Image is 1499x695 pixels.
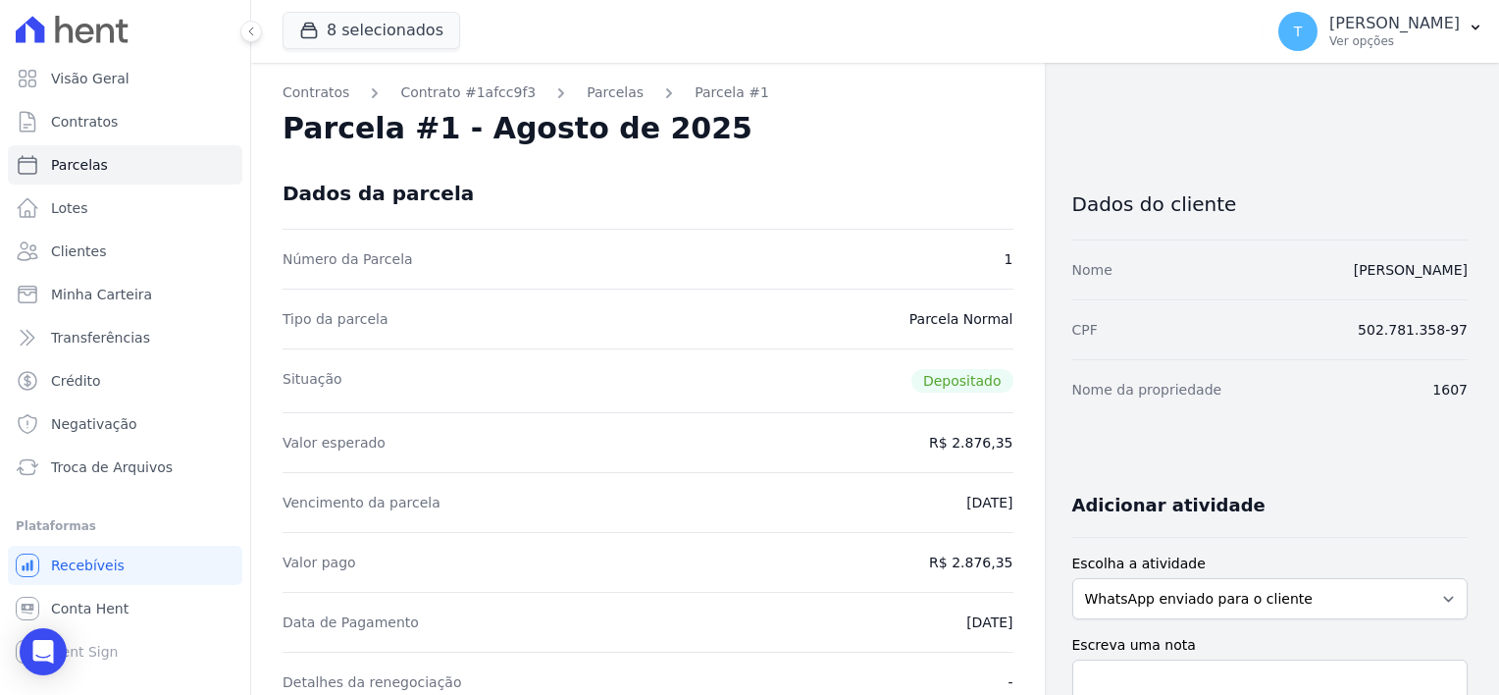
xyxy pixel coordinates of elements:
a: Parcelas [8,145,242,185]
a: Transferências [8,318,242,357]
dt: Nome [1072,260,1112,280]
a: Visão Geral [8,59,242,98]
dt: Nome da propriedade [1072,380,1222,400]
dd: 1 [1005,249,1013,269]
dd: R$ 2.876,35 [929,553,1012,572]
dd: [DATE] [966,493,1012,512]
span: Conta Hent [51,599,129,618]
dt: Valor esperado [283,433,386,453]
dd: 1607 [1432,380,1468,400]
dd: 502.781.358-97 [1358,320,1468,340]
div: Plataformas [16,514,234,538]
nav: Breadcrumb [283,82,1013,103]
span: Negativação [51,414,137,434]
dd: Parcela Normal [909,309,1013,329]
dd: R$ 2.876,35 [929,433,1012,453]
dt: Valor pago [283,553,356,572]
p: Ver opções [1329,33,1460,49]
span: Transferências [51,328,150,347]
span: Lotes [51,198,88,218]
span: Clientes [51,241,106,261]
a: Recebíveis [8,546,242,585]
span: Parcelas [51,155,108,175]
a: Conta Hent [8,589,242,628]
span: Recebíveis [51,556,125,575]
p: [PERSON_NAME] [1329,14,1460,33]
dd: [DATE] [966,613,1012,632]
a: Clientes [8,232,242,271]
dt: Detalhes da renegociação [283,672,462,692]
span: Visão Geral [51,69,129,88]
span: Contratos [51,112,118,132]
a: Negativação [8,404,242,444]
h3: Dados do cliente [1072,192,1469,216]
button: 8 selecionados [283,12,460,49]
dt: Tipo da parcela [283,309,388,329]
span: Depositado [911,369,1013,393]
label: Escolha a atividade [1072,554,1469,574]
dd: - [1008,672,1012,692]
a: Minha Carteira [8,275,242,314]
a: Contratos [8,102,242,141]
span: Minha Carteira [51,285,152,304]
label: Escreva uma nota [1072,635,1469,656]
a: Contrato #1afcc9f3 [400,82,536,103]
dt: CPF [1072,320,1098,340]
a: Troca de Arquivos [8,448,242,487]
span: T [1294,25,1303,38]
dt: Número da Parcela [283,249,413,269]
dt: Situação [283,369,342,393]
a: [PERSON_NAME] [1354,262,1468,278]
dt: Vencimento da parcela [283,493,440,512]
dt: Data de Pagamento [283,613,419,632]
button: T [PERSON_NAME] Ver opções [1263,4,1499,59]
a: Parcela #1 [695,82,769,103]
a: Lotes [8,188,242,228]
div: Dados da parcela [283,182,474,205]
a: Parcelas [587,82,644,103]
h3: Adicionar atividade [1072,494,1266,517]
span: Troca de Arquivos [51,457,173,477]
h2: Parcela #1 - Agosto de 2025 [283,111,752,146]
div: Open Intercom Messenger [20,628,67,675]
span: Crédito [51,371,101,391]
a: Contratos [283,82,349,103]
a: Crédito [8,361,242,401]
